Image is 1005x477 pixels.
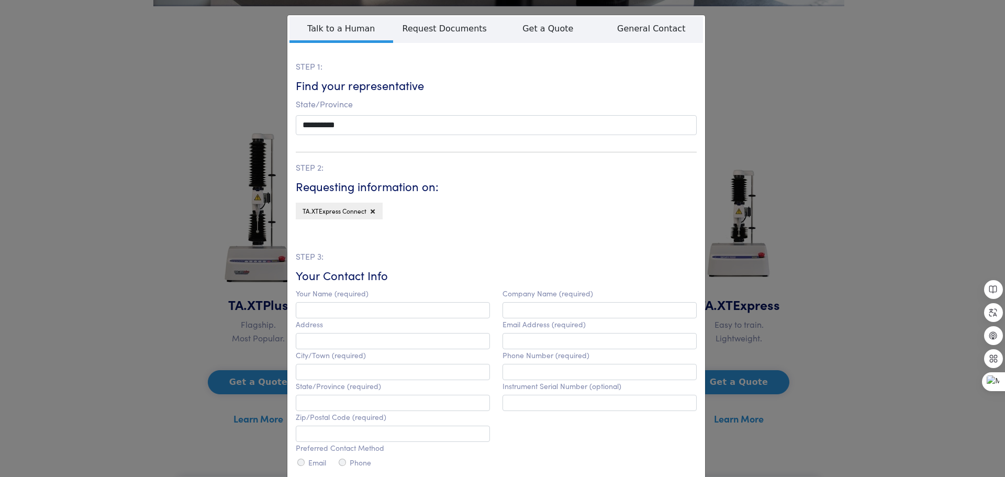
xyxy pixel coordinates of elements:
[296,443,384,452] label: Preferred Contact Method
[350,458,371,467] label: Phone
[600,16,703,40] span: General Contact
[296,268,697,284] h6: Your Contact Info
[296,161,697,174] p: STEP 2:
[303,206,366,215] span: TA.XTExpress Connect
[496,16,600,40] span: Get a Quote
[296,250,697,263] p: STEP 3:
[393,16,497,40] span: Request Documents
[296,351,366,360] label: City/Town (required)
[502,382,621,391] label: Instrument Serial Number (optional)
[502,320,586,329] label: Email Address (required)
[296,60,697,73] p: STEP 1:
[296,320,323,329] label: Address
[296,77,697,94] h6: Find your representative
[296,179,697,195] h6: Requesting information on:
[502,351,589,360] label: Phone Number (required)
[296,382,381,391] label: State/Province (required)
[296,289,368,298] label: Your Name (required)
[296,413,386,421] label: Zip/Postal Code (required)
[308,458,326,467] label: Email
[289,16,393,43] span: Talk to a Human
[502,289,593,298] label: Company Name (required)
[296,97,697,111] p: State/Province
